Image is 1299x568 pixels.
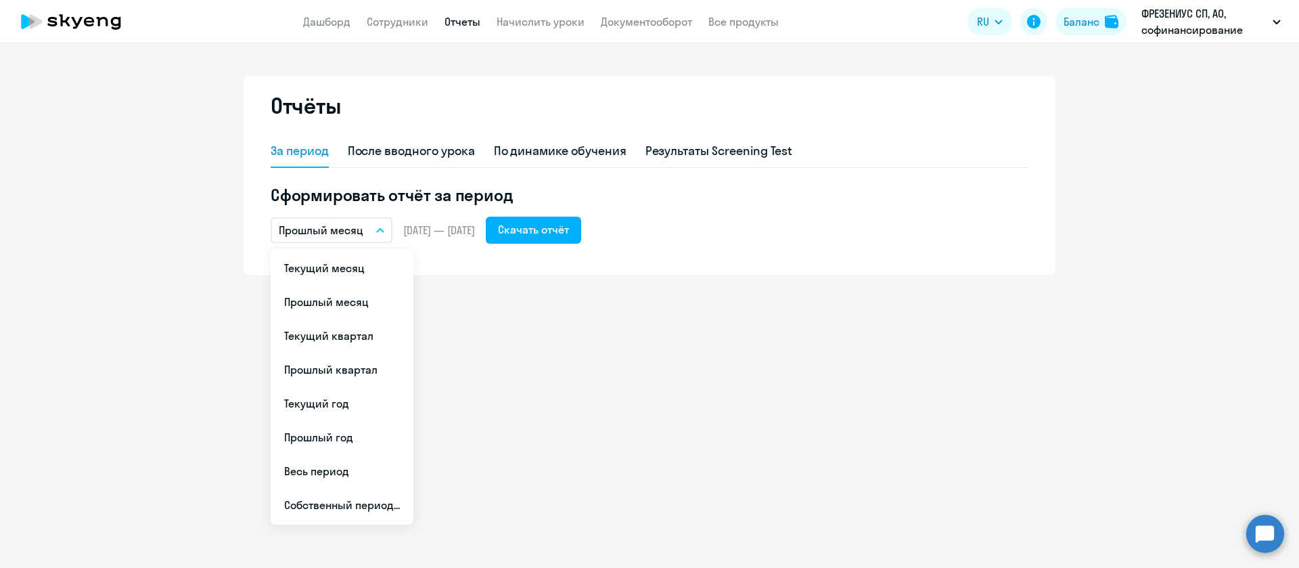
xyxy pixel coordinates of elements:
a: Дашборд [303,15,350,28]
a: Начислить уроки [497,15,585,28]
a: Все продукты [708,15,779,28]
h2: Отчёты [271,92,341,119]
div: Скачать отчёт [498,221,569,238]
span: RU [977,14,989,30]
button: Балансbalance [1055,8,1126,35]
button: ФРЕЗЕНИУС СП, АО, софинансирование [1135,5,1287,38]
div: Баланс [1064,14,1099,30]
h5: Сформировать отчёт за период [271,184,1028,206]
ul: RU [271,248,413,525]
span: [DATE] — [DATE] [403,223,475,238]
a: Документооборот [601,15,692,28]
p: ФРЕЗЕНИУС СП, АО, софинансирование [1141,5,1267,38]
p: Прошлый месяц [279,222,363,238]
button: Прошлый месяц [271,217,392,243]
img: balance [1105,15,1118,28]
div: После вводного урока [348,142,475,160]
button: RU [967,8,1012,35]
div: За период [271,142,329,160]
div: По динамике обучения [494,142,626,160]
div: Результаты Screening Test [645,142,793,160]
a: Сотрудники [367,15,428,28]
a: Отчеты [445,15,480,28]
button: Скачать отчёт [486,217,581,244]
